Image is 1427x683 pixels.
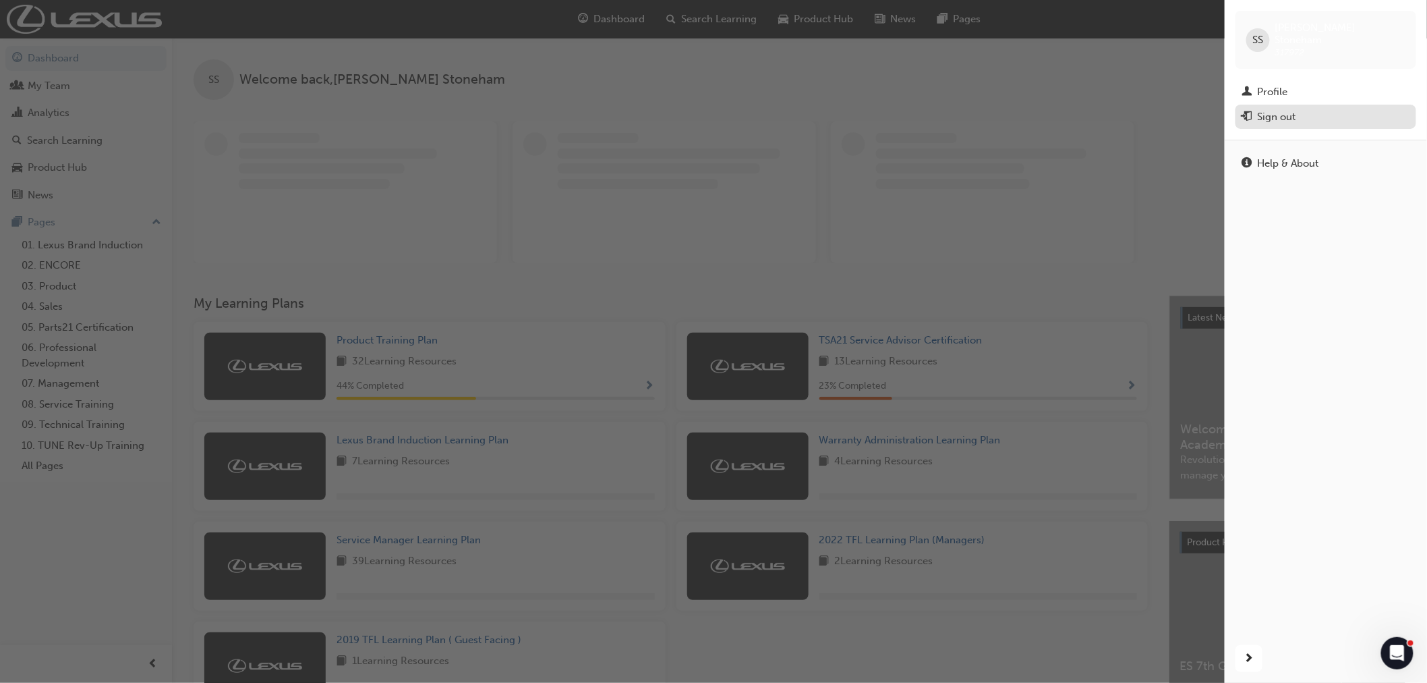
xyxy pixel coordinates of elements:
[1242,86,1252,99] span: man-icon
[1275,47,1305,58] span: 317972
[1275,22,1405,46] span: [PERSON_NAME] Stoneham
[1235,80,1416,105] a: Profile
[1242,111,1252,124] span: exit-icon
[1258,84,1288,100] div: Profile
[1235,151,1416,176] a: Help & About
[1258,156,1319,171] div: Help & About
[1258,109,1296,125] div: Sign out
[1235,105,1416,130] button: Sign out
[1242,158,1252,170] span: info-icon
[1381,637,1414,670] iframe: Intercom live chat
[1252,32,1263,48] span: SS
[1244,651,1254,667] span: next-icon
